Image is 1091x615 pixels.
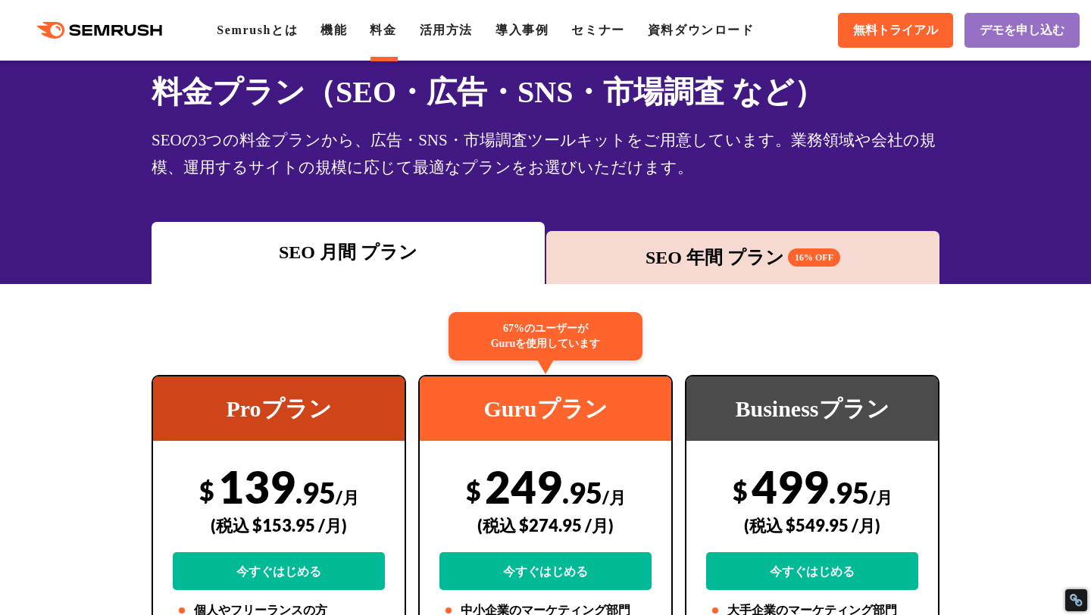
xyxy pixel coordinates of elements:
span: .95 [295,475,336,510]
a: 機能 [320,23,347,36]
a: 今すぐはじめる [173,552,385,590]
a: 資料ダウンロード [648,23,755,36]
a: 料金 [370,23,396,36]
span: .95 [829,475,869,510]
div: (税込 $274.95 /月) [439,498,652,552]
span: /月 [602,487,626,507]
a: 活用方法 [420,23,473,36]
div: Businessプラン [686,376,938,441]
span: 無料トライアル [853,23,938,39]
div: Proプラン [153,376,405,441]
a: 導入事例 [495,23,549,36]
div: SEOの3つの料金プランから、広告・SNS・市場調査ツールキットをご用意しています。業務領域や会社の規模、運用するサイトの規模に応じて最適なプランをお選びいただけます。 [152,126,939,181]
a: 今すぐはじめる [706,552,918,590]
a: 無料トライアル [838,13,953,48]
div: 249 [439,460,652,590]
div: 67%のユーザーが Guruを使用しています [449,312,642,361]
a: セミナー [571,23,624,36]
a: デモを申し込む [964,13,1080,48]
div: Restore Info Box &#10;&#10;NoFollow Info:&#10; META-Robots NoFollow: &#09;false&#10; META-Robots ... [1069,593,1083,607]
div: SEO 月間 プラン [159,239,537,266]
span: $ [466,475,481,506]
div: (税込 $549.95 /月) [706,498,918,552]
span: $ [199,475,214,506]
a: 今すぐはじめる [439,552,652,590]
div: (税込 $153.95 /月) [173,498,385,552]
a: Semrushとは [217,23,298,36]
div: 139 [173,460,385,590]
span: デモを申し込む [980,23,1064,39]
div: SEO 年間 プラン [554,244,932,271]
h1: 料金プラン（SEO・広告・SNS・市場調査 など） [152,70,939,114]
div: 499 [706,460,918,590]
div: Guruプラン [420,376,671,441]
span: .95 [562,475,602,510]
span: $ [733,475,748,506]
span: /月 [336,487,359,507]
span: /月 [869,487,892,507]
span: 16% OFF [788,248,840,267]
